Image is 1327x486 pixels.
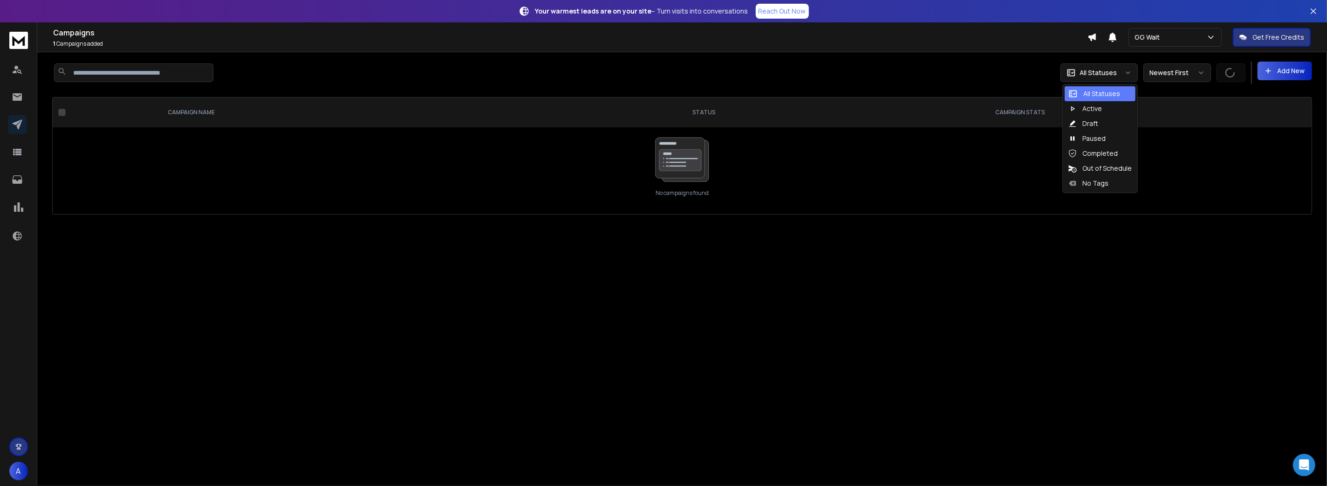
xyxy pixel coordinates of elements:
div: Draft [1068,119,1098,128]
strong: Your warmest leads are on your site [535,7,652,15]
a: Reach Out Now [756,4,809,19]
div: Out of Schedule [1068,164,1132,173]
div: No Tags [1068,179,1108,188]
div: Completed [1068,149,1118,158]
div: Paused [1068,134,1106,143]
th: CAMPAIGN STATS [821,97,1219,127]
button: Add New [1258,62,1312,80]
button: A [9,462,28,480]
p: Campaigns added [53,40,1088,48]
p: – Turn visits into conversations [535,7,748,16]
div: Open Intercom Messenger [1293,454,1315,476]
p: Reach Out Now [759,7,806,16]
div: All Statuses [1068,89,1120,98]
div: Active [1068,104,1102,113]
button: Get Free Credits [1233,28,1311,47]
th: CAMPAIGN NAME [157,97,587,127]
p: All Statuses [1080,68,1117,77]
h1: Campaigns [53,27,1088,38]
button: Newest First [1143,63,1211,82]
img: logo [9,32,28,49]
th: STATUS [587,97,821,127]
p: No campaigns found [656,189,709,197]
p: GG Wait [1135,33,1163,42]
span: 1 [53,40,55,48]
p: Get Free Credits [1252,33,1304,42]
